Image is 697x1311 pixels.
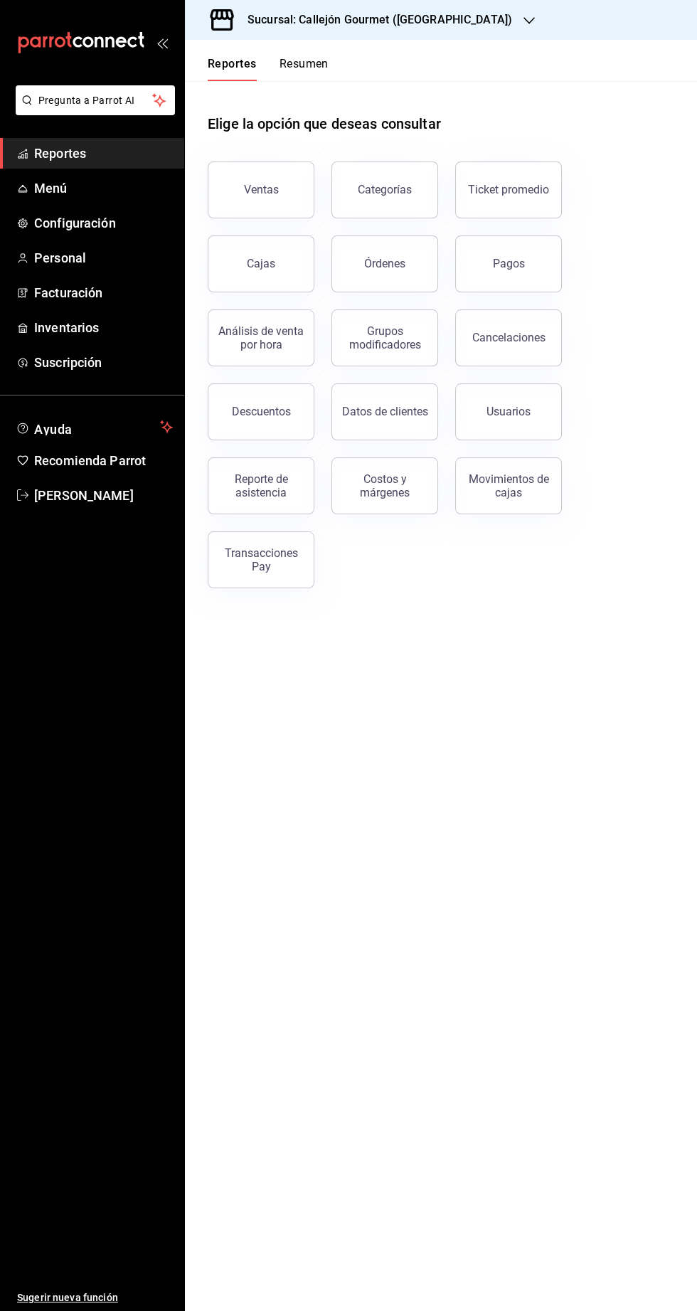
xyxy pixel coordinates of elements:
span: Suscripción [34,353,173,372]
button: Pregunta a Parrot AI [16,85,175,115]
div: Ticket promedio [468,183,549,196]
a: Cajas [208,235,314,292]
span: Ayuda [34,418,154,435]
div: Movimientos de cajas [464,472,553,499]
button: Movimientos de cajas [455,457,562,514]
button: Resumen [280,57,329,81]
div: Grupos modificadores [341,324,429,351]
div: Categorías [358,183,412,196]
h3: Sucursal: Callejón Gourmet ([GEOGRAPHIC_DATA]) [236,11,512,28]
div: Usuarios [486,405,531,418]
span: Reportes [34,144,173,163]
span: Menú [34,179,173,198]
h1: Elige la opción que deseas consultar [208,113,441,134]
a: Pregunta a Parrot AI [10,103,175,118]
button: Ventas [208,161,314,218]
span: [PERSON_NAME] [34,486,173,505]
div: navigation tabs [208,57,329,81]
span: Inventarios [34,318,173,337]
button: Grupos modificadores [331,309,438,366]
span: Pregunta a Parrot AI [38,93,153,108]
div: Costos y márgenes [341,472,429,499]
div: Transacciones Pay [217,546,305,573]
div: Cancelaciones [472,331,546,344]
button: Análisis de venta por hora [208,309,314,366]
div: Datos de clientes [342,405,428,418]
span: Facturación [34,283,173,302]
button: Usuarios [455,383,562,440]
button: open_drawer_menu [156,37,168,48]
div: Reporte de asistencia [217,472,305,499]
button: Cancelaciones [455,309,562,366]
div: Órdenes [364,257,405,270]
span: Recomienda Parrot [34,451,173,470]
button: Reporte de asistencia [208,457,314,514]
button: Datos de clientes [331,383,438,440]
button: Costos y márgenes [331,457,438,514]
span: Personal [34,248,173,267]
button: Órdenes [331,235,438,292]
button: Reportes [208,57,257,81]
div: Descuentos [232,405,291,418]
div: Cajas [247,255,276,272]
div: Ventas [244,183,279,196]
button: Categorías [331,161,438,218]
span: Configuración [34,213,173,233]
div: Análisis de venta por hora [217,324,305,351]
button: Descuentos [208,383,314,440]
button: Transacciones Pay [208,531,314,588]
button: Ticket promedio [455,161,562,218]
span: Sugerir nueva función [17,1290,173,1305]
div: Pagos [493,257,525,270]
button: Pagos [455,235,562,292]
